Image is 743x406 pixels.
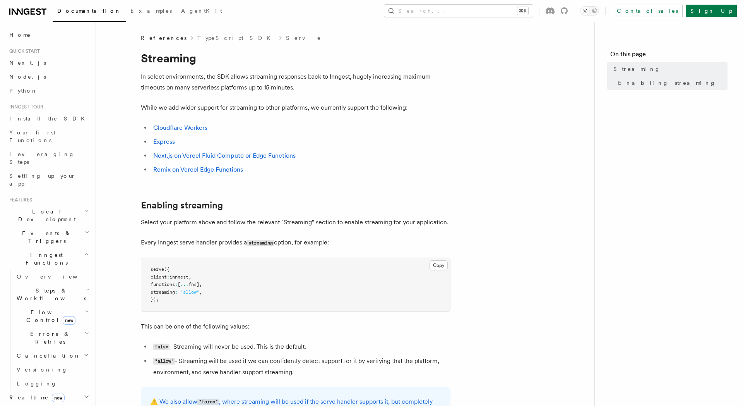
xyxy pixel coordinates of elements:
span: Next.js [9,60,46,66]
span: AgentKit [181,8,222,14]
span: Documentation [57,8,121,14]
li: - Streaming will never be used. This is the default. [151,341,450,353]
button: Events & Triggers [6,226,91,248]
button: Cancellation [14,349,91,363]
span: serve [151,267,164,272]
a: Overview [14,270,91,284]
a: Python [6,84,91,98]
span: Logging [17,380,57,387]
button: Steps & Workflows [14,284,91,305]
span: Enabling streaming [618,79,716,87]
button: Local Development [6,205,91,226]
a: Examples [126,2,176,21]
a: Express [153,138,175,145]
span: Install the SDK [9,115,89,122]
span: Local Development [6,208,84,223]
p: In select environments, the SDK allows streaming responses back to Inngest, hugely increasing max... [141,71,450,93]
span: Inngest Functions [6,251,84,267]
div: Inngest Functions [6,270,91,391]
span: Errors & Retries [14,330,84,346]
a: TypeScript SDK [197,34,275,42]
span: : [175,282,178,287]
a: Leveraging Steps [6,147,91,169]
h1: Streaming [141,51,450,65]
span: : [175,289,178,295]
code: streaming [247,240,274,246]
a: Sign Up [686,5,737,17]
span: Realtime [6,394,65,401]
a: Next.js [6,56,91,70]
button: Copy [430,260,448,270]
span: fns] [188,282,199,287]
a: Streaming [610,62,728,76]
a: Setting up your app [6,169,91,191]
span: , [199,282,202,287]
span: References [141,34,187,42]
kbd: ⌘K [517,7,528,15]
span: Setting up your app [9,173,76,187]
span: Features [6,197,32,203]
code: "force" [197,399,219,405]
button: Inngest Functions [6,248,91,270]
span: }); [151,297,159,302]
a: Your first Functions [6,126,91,147]
span: Inngest tour [6,104,43,110]
span: Node.js [9,74,46,80]
span: functions [151,282,175,287]
span: Examples [130,8,172,14]
a: Documentation [53,2,126,22]
p: Every Inngest serve handler provides a option, for example: [141,237,450,248]
span: Steps & Workflows [14,287,86,302]
p: This can be one of the following values: [141,321,450,332]
a: Install the SDK [6,112,91,126]
span: new [63,316,75,325]
span: Events & Triggers [6,229,84,245]
span: Streaming [613,65,661,73]
span: new [52,394,65,402]
span: client [151,274,167,280]
span: Your first Functions [9,129,55,143]
a: Enabling streaming [615,76,728,90]
span: streaming [151,289,175,295]
span: Versioning [17,366,68,373]
span: [ [178,282,180,287]
a: Remix on Vercel Edge Functions [153,166,243,173]
button: Errors & Retries [14,327,91,349]
button: Search...⌘K [384,5,533,17]
span: Quick start [6,48,40,54]
span: Cancellation [14,352,80,360]
span: "allow" [180,289,199,295]
a: Contact sales [612,5,683,17]
code: false [153,344,169,350]
a: Serve [286,34,322,42]
p: Select your platform above and follow the relevant "Streaming" section to enable streaming for yo... [141,217,450,228]
code: "allow" [153,358,175,365]
h4: On this page [610,50,728,62]
span: , [199,289,202,295]
button: Realtimenew [6,391,91,404]
span: ({ [164,267,169,272]
a: Enabling streaming [141,200,223,211]
a: Logging [14,377,91,391]
span: Python [9,88,38,94]
span: ... [180,282,188,287]
a: AgentKit [176,2,227,21]
a: Versioning [14,363,91,377]
span: Home [9,31,31,39]
button: Flow Controlnew [14,305,91,327]
span: Flow Control [14,308,85,324]
a: Cloudflare Workers [153,124,207,131]
span: , [188,274,191,280]
p: While we add wider support for streaming to other platforms, we currently support the following: [141,102,450,113]
a: Next.js on Vercel Fluid Compute or Edge Functions [153,152,296,159]
a: Home [6,28,91,42]
button: Toggle dark mode [580,6,599,15]
span: Leveraging Steps [9,151,75,165]
a: Node.js [6,70,91,84]
span: inngest [169,274,188,280]
span: : [167,274,169,280]
li: - Streaming will be used if we can confidently detect support for it by verifying that the platfo... [151,356,450,378]
span: Overview [17,274,96,280]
